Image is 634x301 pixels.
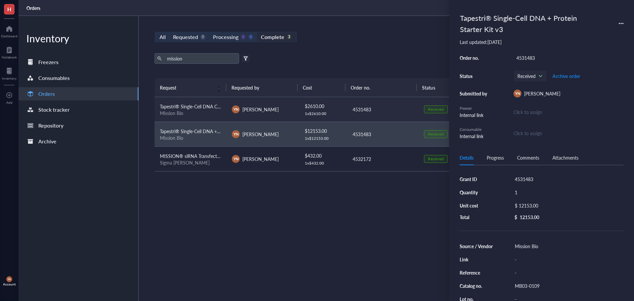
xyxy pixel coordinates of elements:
[242,156,279,162] span: [PERSON_NAME]
[552,154,579,161] div: Attachments
[487,154,504,161] div: Progress
[512,174,623,184] div: 4531483
[460,39,623,45] div: Last updated: [DATE]
[38,121,63,130] div: Repository
[160,153,241,159] span: MISSION® siRNA Transfection Reagent
[160,84,213,91] span: Request
[460,189,493,195] div: Quantity
[512,188,623,197] div: 1
[155,32,297,42] div: segmented control
[347,97,419,122] td: 4531483
[514,214,517,220] div: $
[512,268,623,277] div: -
[242,131,279,137] span: [PERSON_NAME]
[305,136,342,141] div: 1 x $ 12153.00
[305,152,342,159] div: $ 432.00
[38,89,55,98] div: Orders
[460,154,474,161] div: Details
[200,34,206,40] div: 0
[305,111,342,116] div: 1 x $ 2610.00
[305,127,342,134] div: $ 12153.00
[460,243,493,249] div: Source / Vendor
[2,66,17,80] a: Inventory
[512,281,623,290] div: MB03-0109
[460,132,489,140] div: Internal link
[298,78,345,97] th: Cost
[38,57,58,67] div: Freezers
[18,103,138,116] a: Stock tracker
[1,23,18,38] a: Dashboard
[515,91,520,96] span: YN
[248,34,254,40] div: 0
[18,119,138,132] a: Repository
[353,131,413,138] div: 4531483
[159,32,166,42] div: All
[460,214,493,220] div: Total
[1,34,18,38] div: Dashboard
[160,103,242,110] span: Tapestri® Single-Cell DNA Custom Panel
[233,156,238,162] span: YN
[18,135,138,148] a: Archive
[38,137,56,146] div: Archive
[18,32,138,45] div: Inventory
[460,55,489,61] div: Order no.
[520,214,539,220] div: 12153.00
[512,201,621,210] div: $ 12153.00
[38,105,70,114] div: Stock tracker
[160,128,262,134] span: Tapestri® Single-Cell DNA + Protein Starter Kit v3
[18,87,138,100] a: Orders
[3,282,16,286] div: Account
[6,100,13,104] div: Add
[164,54,236,63] input: Find orders in table
[213,32,238,42] div: Processing
[460,91,489,96] div: Submitted by
[460,111,489,119] div: Internal link
[242,106,279,113] span: [PERSON_NAME]
[305,102,342,110] div: $ 2610.00
[2,76,17,80] div: Inventory
[428,132,444,137] div: Received
[26,5,42,11] a: Orders
[8,278,11,281] span: YN
[233,106,238,112] span: YN
[524,90,560,97] span: [PERSON_NAME]
[160,135,221,141] div: Mission Bio
[460,127,489,132] div: Consumable
[517,154,539,161] div: Comments
[460,283,493,289] div: Catalog no.
[305,161,342,166] div: 1 x $ 432.00
[460,203,493,208] div: Unit cost
[18,56,138,69] a: Freezers
[512,242,623,251] div: Mission Bio
[38,73,70,83] div: Consumables
[460,73,489,79] div: Status
[513,130,623,137] div: Click to assign
[552,71,581,81] button: Archive order
[428,156,444,162] div: Received
[345,78,417,97] th: Order no.
[513,53,623,62] div: 4531483
[160,110,221,116] div: Mission Bio
[233,131,238,137] span: YN
[2,45,17,59] a: Notebook
[417,78,464,97] th: Status
[353,106,413,113] div: 4531483
[347,146,419,171] td: 4532172
[512,255,623,264] div: -
[2,55,17,59] div: Notebook
[457,11,596,36] div: Tapestri® Single-Cell DNA + Protein Starter Kit v3
[353,155,413,163] div: 4532172
[460,176,493,182] div: Grant ID
[460,105,489,111] div: Freezer
[552,73,580,79] span: Archive order
[18,71,138,85] a: Consumables
[7,5,11,13] span: H
[173,32,198,42] div: Requested
[513,108,623,116] div: Click to assign
[240,34,246,40] div: 0
[226,78,298,97] th: Requested by
[428,107,444,112] div: Received
[286,34,292,40] div: 3
[460,256,493,262] div: Link
[347,122,419,146] td: 4531483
